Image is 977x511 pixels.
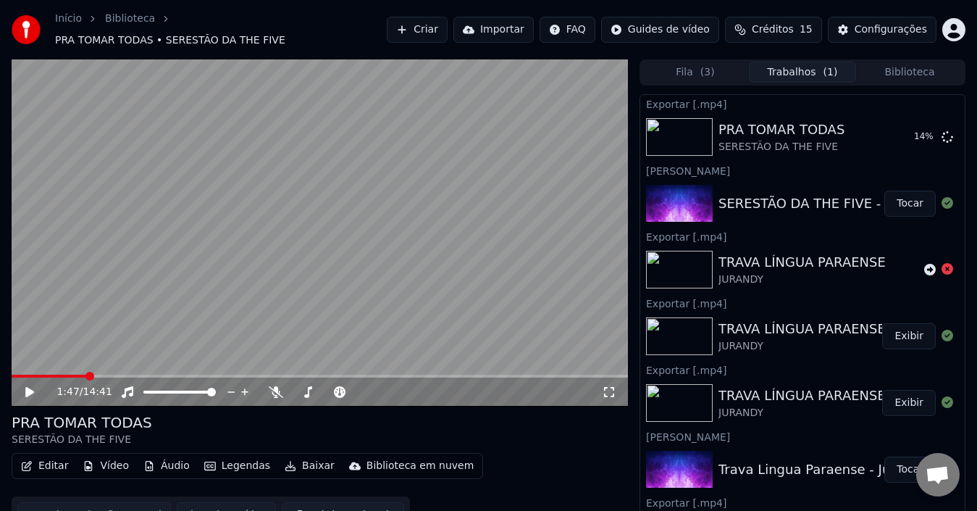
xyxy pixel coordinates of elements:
[198,456,276,476] button: Legendas
[718,406,886,420] div: JURANDY
[718,460,928,480] div: Trava Lingua Paraense - Jurandy
[882,390,936,416] button: Exibir
[718,273,886,287] div: JURANDY
[640,294,965,312] div: Exportar [.mp4]
[800,22,813,37] span: 15
[601,17,719,43] button: Guides de vídeo
[884,457,936,483] button: Tocar
[366,459,474,473] div: Biblioteca em nuvem
[387,17,448,43] button: Criar
[640,361,965,378] div: Exportar [.mp4]
[640,494,965,511] div: Exportar [.mp4]
[916,453,960,497] div: Bate-papo aberto
[749,62,856,83] button: Trabalhos
[540,17,595,43] button: FAQ
[718,319,886,339] div: TRAVA LÍNGUA PARAENSE
[642,62,749,83] button: Fila
[856,62,963,83] button: Biblioteca
[12,412,152,433] div: PRA TOMAR TODAS
[718,140,844,154] div: SERESTÃO DA THE FIVE
[83,385,112,399] span: 14:41
[56,385,91,399] div: /
[725,17,822,43] button: Créditos15
[718,386,886,406] div: TRAVA LÍNGUA PARAENSE
[752,22,794,37] span: Créditos
[640,428,965,445] div: [PERSON_NAME]
[12,433,152,447] div: SERESTÃO DA THE FIVE
[640,95,965,112] div: Exportar [.mp4]
[882,323,936,349] button: Exibir
[718,339,886,354] div: JURANDY
[279,456,340,476] button: Baixar
[77,456,135,476] button: Vídeo
[640,228,965,245] div: Exportar [.mp4]
[884,191,936,217] button: Tocar
[138,456,196,476] button: Áudio
[823,65,838,80] span: ( 1 )
[828,17,936,43] button: Configurações
[15,456,74,476] button: Editar
[55,12,387,48] nav: breadcrumb
[855,22,927,37] div: Configurações
[12,15,41,44] img: youka
[640,162,965,179] div: [PERSON_NAME]
[55,12,82,26] a: Início
[914,131,936,143] div: 14 %
[700,65,715,80] span: ( 3 )
[453,17,534,43] button: Importar
[56,385,79,399] span: 1:47
[55,33,285,48] span: PRA TOMAR TODAS • SERESTÃO DA THE FIVE
[105,12,155,26] a: Biblioteca
[718,120,844,140] div: PRA TOMAR TODAS
[718,252,886,273] div: TRAVA LÍNGUA PARAENSE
